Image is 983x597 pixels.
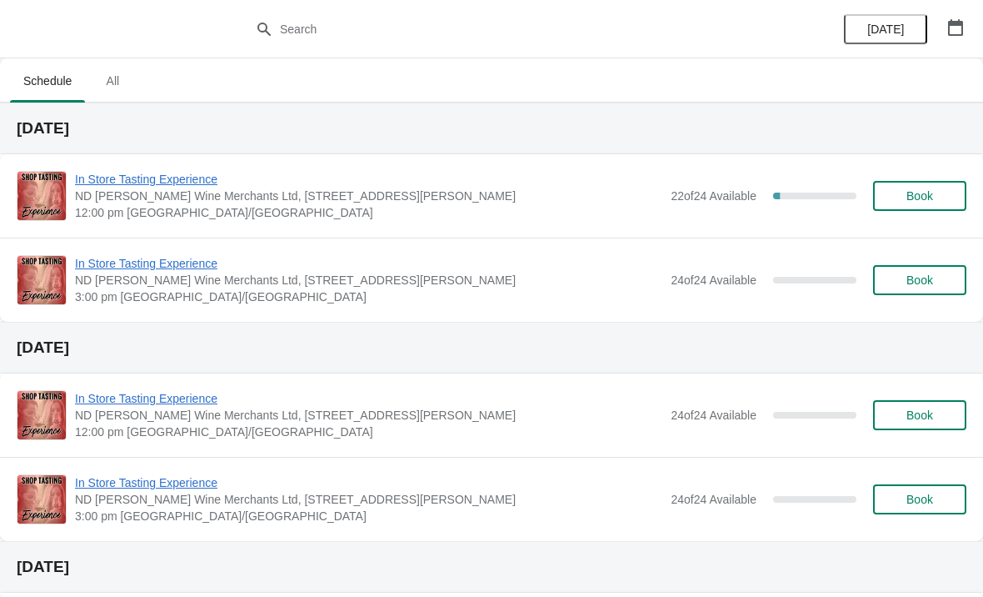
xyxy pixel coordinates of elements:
span: In Store Tasting Experience [75,255,662,272]
button: Book [873,484,966,514]
span: ND [PERSON_NAME] Wine Merchants Ltd, [STREET_ADDRESS][PERSON_NAME] [75,272,662,288]
span: Schedule [10,66,85,96]
span: In Store Tasting Experience [75,474,662,491]
span: ND [PERSON_NAME] Wine Merchants Ltd, [STREET_ADDRESS][PERSON_NAME] [75,491,662,508]
button: Book [873,265,966,295]
span: 24 of 24 Available [671,493,756,506]
span: 24 of 24 Available [671,409,756,422]
button: Book [873,181,966,211]
span: In Store Tasting Experience [75,390,662,407]
span: 3:00 pm [GEOGRAPHIC_DATA]/[GEOGRAPHIC_DATA] [75,508,662,524]
img: In Store Tasting Experience | ND John Wine Merchants Ltd, 90 Walter Road, Swansea SA1 4QF, UK | 3... [17,475,66,524]
h2: [DATE] [17,559,966,575]
span: 3:00 pm [GEOGRAPHIC_DATA]/[GEOGRAPHIC_DATA] [75,288,662,305]
span: 22 of 24 Available [671,189,756,203]
img: In Store Tasting Experience | ND John Wine Merchants Ltd, 90 Walter Road, Swansea SA1 4QF, UK | 1... [17,172,66,220]
img: In Store Tasting Experience | ND John Wine Merchants Ltd, 90 Walter Road, Swansea SA1 4QF, UK | 3... [17,256,66,304]
span: 12:00 pm [GEOGRAPHIC_DATA]/[GEOGRAPHIC_DATA] [75,424,662,440]
button: Book [873,400,966,430]
span: In Store Tasting Experience [75,171,662,188]
span: Book [906,493,933,506]
span: Book [906,409,933,422]
span: 12:00 pm [GEOGRAPHIC_DATA]/[GEOGRAPHIC_DATA] [75,204,662,221]
span: ND [PERSON_NAME] Wine Merchants Ltd, [STREET_ADDRESS][PERSON_NAME] [75,407,662,424]
span: Book [906,189,933,203]
button: [DATE] [844,14,927,44]
img: In Store Tasting Experience | ND John Wine Merchants Ltd, 90 Walter Road, Swansea SA1 4QF, UK | 1... [17,391,66,439]
span: 24 of 24 Available [671,273,756,287]
h2: [DATE] [17,120,966,137]
span: All [92,66,133,96]
span: [DATE] [867,23,904,36]
input: Search [279,14,737,44]
h2: [DATE] [17,339,966,356]
span: ND [PERSON_NAME] Wine Merchants Ltd, [STREET_ADDRESS][PERSON_NAME] [75,188,662,204]
span: Book [906,273,933,287]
